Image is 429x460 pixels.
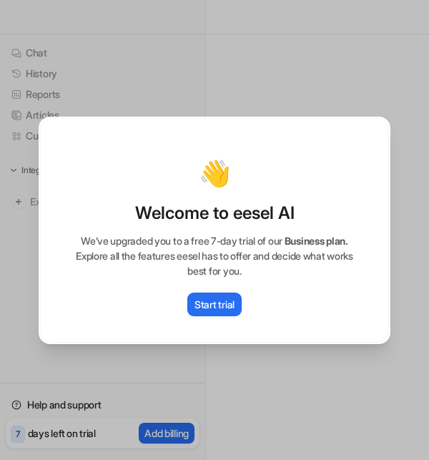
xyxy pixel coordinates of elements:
[55,248,374,278] p: Explore all the features eesel has to offer and decide what works best for you.
[285,235,348,247] span: Business plan.
[55,202,374,225] p: Welcome to eesel AI
[194,297,235,312] p: Start trial
[55,233,374,248] p: We’ve upgraded you to a free 7-day trial of our
[199,159,231,187] p: 👋
[187,293,242,316] button: Start trial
